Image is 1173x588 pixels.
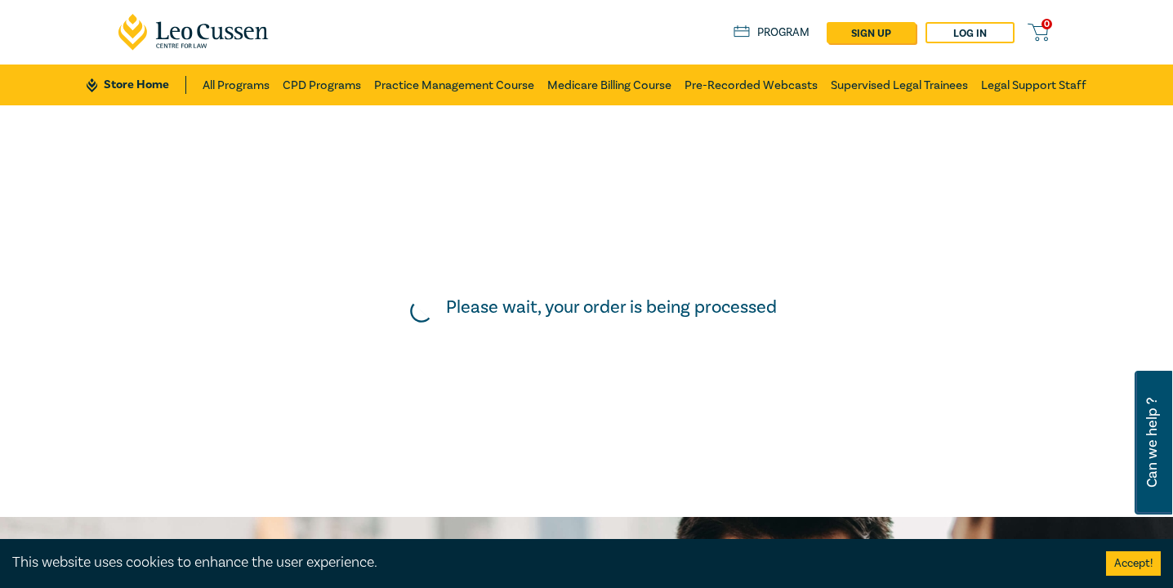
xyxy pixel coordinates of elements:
[827,22,916,43] a: sign up
[12,552,1082,573] div: This website uses cookies to enhance the user experience.
[981,65,1086,105] a: Legal Support Staff
[547,65,671,105] a: Medicare Billing Course
[374,65,534,105] a: Practice Management Course
[283,65,361,105] a: CPD Programs
[87,76,185,94] a: Store Home
[446,296,777,318] h5: Please wait, your order is being processed
[1106,551,1161,576] button: Accept cookies
[1041,19,1052,29] span: 0
[925,22,1015,43] a: Log in
[734,24,810,42] a: Program
[1144,381,1160,505] span: Can we help ?
[203,65,270,105] a: All Programs
[831,65,968,105] a: Supervised Legal Trainees
[685,65,818,105] a: Pre-Recorded Webcasts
